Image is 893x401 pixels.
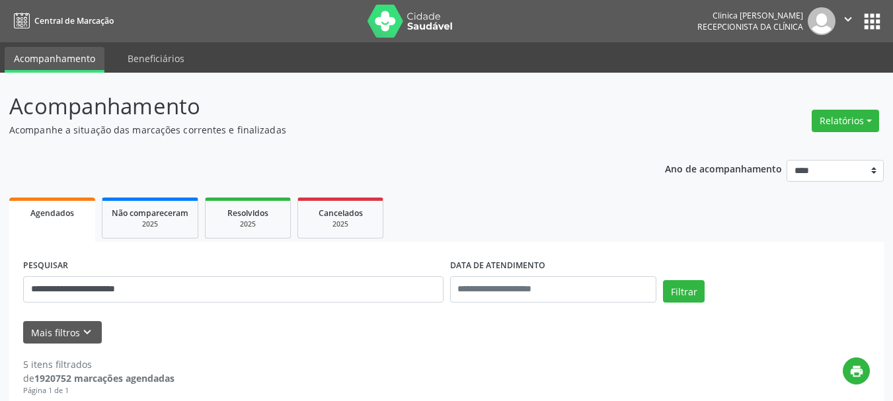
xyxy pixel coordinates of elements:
img: img [808,7,835,35]
a: Central de Marcação [9,10,114,32]
span: Recepcionista da clínica [697,21,803,32]
div: Clinica [PERSON_NAME] [697,10,803,21]
span: Não compareceram [112,207,188,219]
span: Cancelados [319,207,363,219]
div: de [23,371,175,385]
i: print [849,364,864,379]
button: Mais filtroskeyboard_arrow_down [23,321,102,344]
span: Agendados [30,207,74,219]
div: Página 1 de 1 [23,385,175,396]
div: 2025 [307,219,373,229]
div: 2025 [112,219,188,229]
button: Relatórios [812,110,879,132]
p: Acompanhamento [9,90,621,123]
button: print [843,357,870,384]
div: 2025 [215,219,281,229]
span: Resolvidos [227,207,268,219]
button: Filtrar [663,280,705,303]
label: PESQUISAR [23,256,68,276]
p: Ano de acompanhamento [665,160,782,176]
i: keyboard_arrow_down [80,325,95,340]
p: Acompanhe a situação das marcações correntes e finalizadas [9,123,621,137]
i:  [841,12,855,26]
strong: 1920752 marcações agendadas [34,372,175,384]
div: 5 itens filtrados [23,357,175,371]
a: Acompanhamento [5,47,104,73]
a: Beneficiários [118,47,194,70]
button: apps [861,10,884,33]
span: Central de Marcação [34,15,114,26]
label: DATA DE ATENDIMENTO [450,256,545,276]
button:  [835,7,861,35]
